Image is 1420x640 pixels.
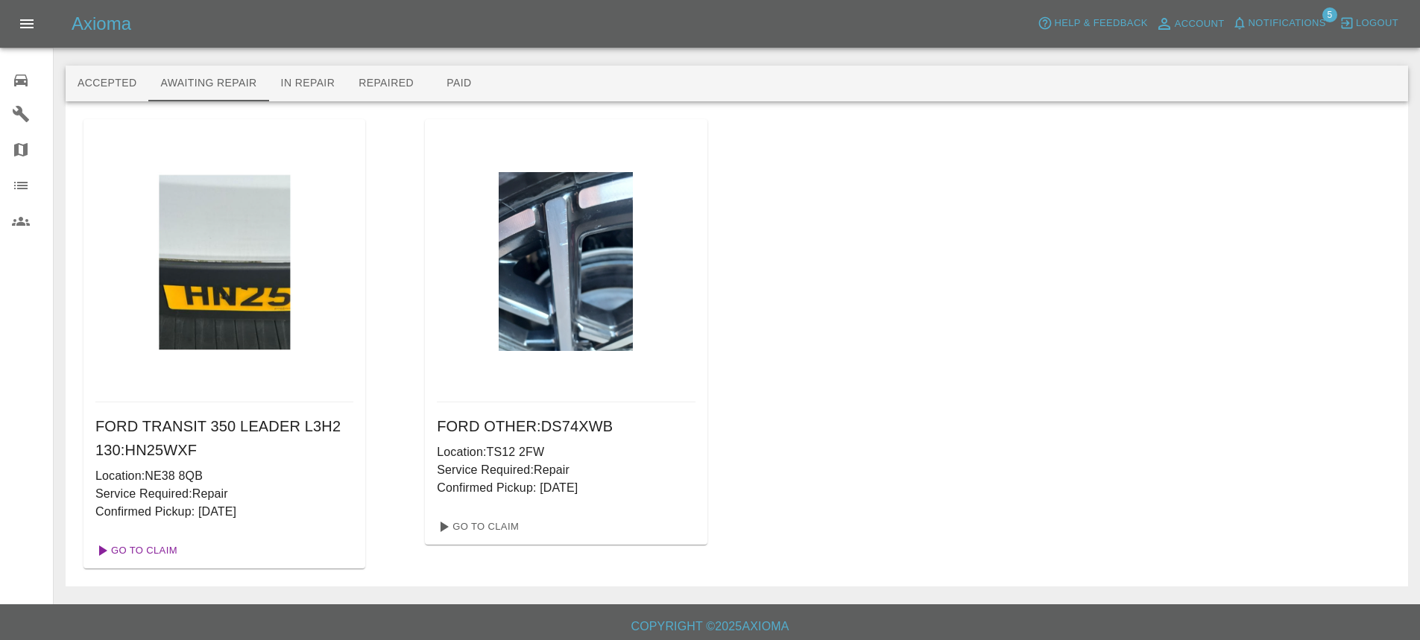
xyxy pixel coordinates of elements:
[431,515,523,539] a: Go To Claim
[1249,15,1326,32] span: Notifications
[1175,16,1225,33] span: Account
[95,485,353,503] p: Service Required: Repair
[437,461,695,479] p: Service Required: Repair
[1152,12,1228,36] a: Account
[148,66,268,101] button: Awaiting Repair
[89,539,181,563] a: Go To Claim
[437,443,695,461] p: Location: TS12 2FW
[72,12,131,36] h5: Axioma
[1228,12,1330,35] button: Notifications
[269,66,347,101] button: In Repair
[66,66,148,101] button: Accepted
[95,414,353,462] h6: FORD TRANSIT 350 LEADER L3H2 130 : HN25WXF
[9,6,45,42] button: Open drawer
[1356,15,1398,32] span: Logout
[426,66,493,101] button: Paid
[12,616,1408,637] h6: Copyright © 2025 Axioma
[1322,7,1337,22] span: 5
[347,66,426,101] button: Repaired
[95,467,353,485] p: Location: NE38 8QB
[95,503,353,521] p: Confirmed Pickup: [DATE]
[1336,12,1402,35] button: Logout
[1054,15,1147,32] span: Help & Feedback
[437,479,695,497] p: Confirmed Pickup: [DATE]
[437,414,695,438] h6: FORD Other : DS74XWB
[1034,12,1151,35] button: Help & Feedback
